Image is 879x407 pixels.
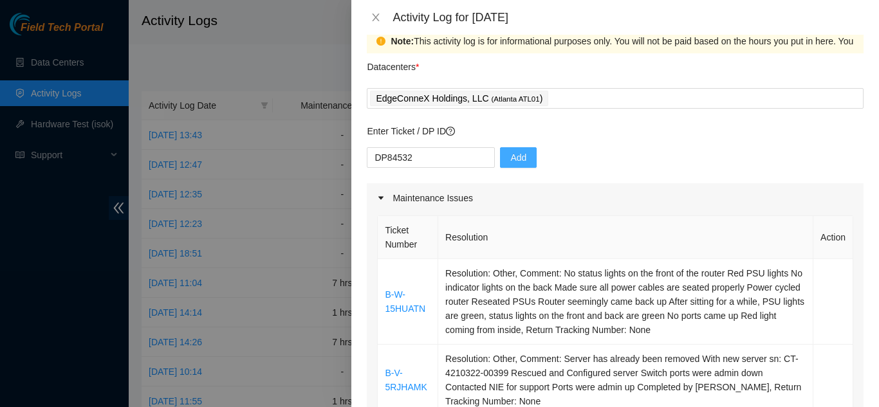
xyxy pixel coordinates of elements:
span: Add [510,150,526,165]
button: Close [367,12,385,24]
td: Resolution: Other, Comment: No status lights on the front of the router Red PSU lights No indicat... [438,259,813,345]
span: ( Atlanta ATL01 [491,95,539,103]
p: Enter Ticket / DP ID [367,124,864,138]
strong: Note: [391,34,414,48]
span: close [371,12,381,23]
div: Maintenance Issues [367,183,864,213]
span: caret-right [377,194,385,202]
div: Activity Log for [DATE] [393,10,864,24]
button: Add [500,147,537,168]
th: Resolution [438,216,813,259]
span: question-circle [446,127,455,136]
th: Ticket Number [378,216,438,259]
th: Action [813,216,853,259]
span: exclamation-circle [376,37,385,46]
a: B-W-15HUATN [385,289,425,314]
a: B-V-5RJHAMK [385,368,427,392]
p: EdgeConneX Holdings, LLC ) [376,91,542,106]
p: Datacenters [367,53,419,74]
